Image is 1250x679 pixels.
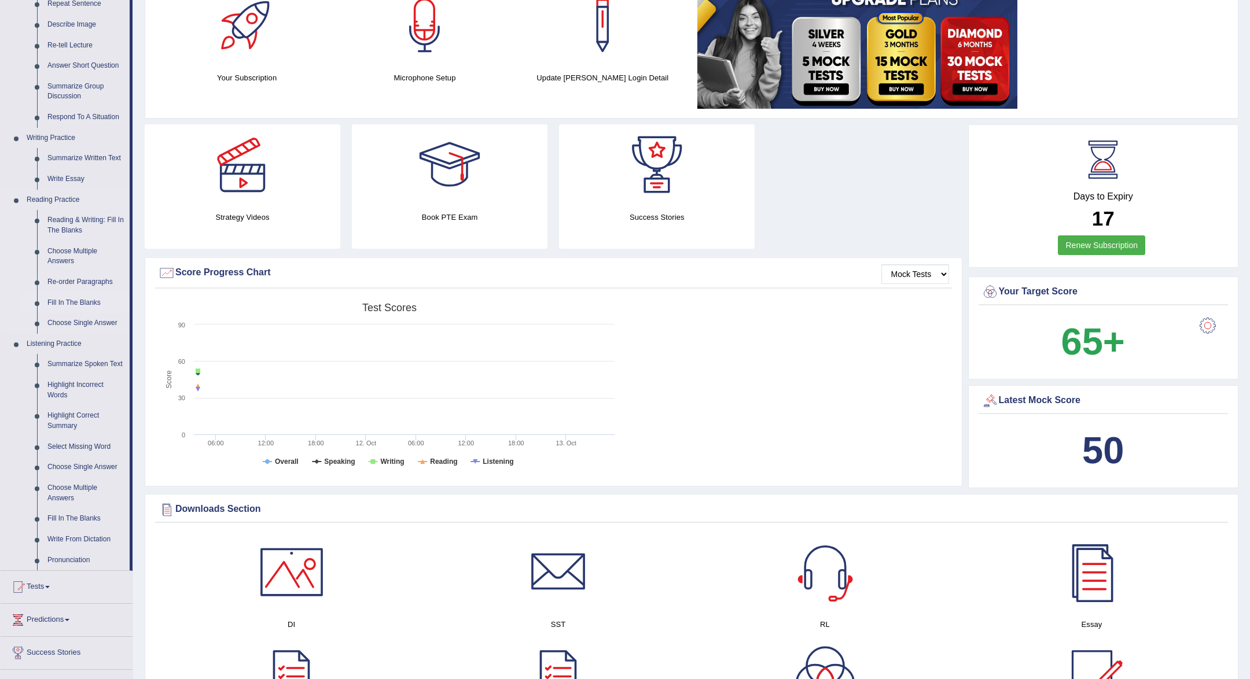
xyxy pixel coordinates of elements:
b: 65+ [1061,320,1125,363]
a: Success Stories [1,637,133,666]
h4: RL [697,618,953,630]
text: 06:00 [208,440,224,446]
h4: Success Stories [559,211,755,223]
a: Answer Short Question [42,56,130,76]
a: Re-tell Lecture [42,35,130,56]
tspan: 13. Oct [556,440,576,446]
a: Tests [1,571,133,600]
h4: Update [PERSON_NAME] Login Detail [520,72,686,84]
text: 90 [178,322,185,329]
h4: Your Subscription [164,72,330,84]
a: Highlight Incorrect Words [42,375,130,405]
a: Summarize Spoken Text [42,354,130,375]
b: 50 [1082,429,1124,471]
tspan: 12. Oct [356,440,376,446]
a: Respond To A Situation [42,107,130,128]
a: Predictions [1,604,133,633]
a: Reading & Writing: Fill In The Blanks [42,210,130,241]
div: Your Target Score [981,283,1226,301]
div: Latest Mock Score [981,392,1226,409]
text: 60 [178,358,185,365]
h4: SST [431,618,686,630]
a: Highlight Correct Summary [42,405,130,436]
a: Renew Subscription [1058,235,1145,255]
a: Describe Image [42,14,130,35]
a: Re-order Paragraphs [42,272,130,293]
a: Reading Practice [21,190,130,211]
a: Write Essay [42,169,130,190]
tspan: Listening [483,457,513,466]
tspan: Test scores [362,302,417,313]
a: Pronunciation [42,550,130,571]
tspan: Overall [275,457,299,466]
h4: Microphone Setup [341,72,508,84]
a: Choose Multiple Answers [42,241,130,272]
tspan: Score [165,370,173,389]
text: 30 [178,394,185,401]
a: Write From Dictation [42,529,130,550]
tspan: Speaking [324,457,355,466]
a: Select Missing Word [42,437,130,457]
a: Fill In The Blanks [42,293,130,313]
text: 18:00 [508,440,524,446]
h4: Essay [964,618,1219,630]
tspan: Reading [430,457,457,466]
h4: Days to Expiry [981,191,1226,202]
text: 18:00 [308,440,324,446]
text: 06:00 [408,440,424,446]
text: 12:00 [458,440,474,446]
h4: DI [164,618,419,630]
a: Summarize Group Discussion [42,76,130,107]
tspan: Writing [380,457,404,466]
a: Choose Multiple Answers [42,478,130,508]
h4: Strategy Videos [145,211,340,223]
a: Listening Practice [21,334,130,355]
text: 12:00 [258,440,274,446]
div: Downloads Section [158,501,1225,518]
a: Choose Single Answer [42,457,130,478]
div: Score Progress Chart [158,264,949,282]
h4: Book PTE Exam [352,211,547,223]
a: Fill In The Blanks [42,508,130,529]
a: Choose Single Answer [42,313,130,334]
text: 0 [182,431,185,438]
b: 17 [1092,207,1115,230]
a: Writing Practice [21,128,130,149]
a: Summarize Written Text [42,148,130,169]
